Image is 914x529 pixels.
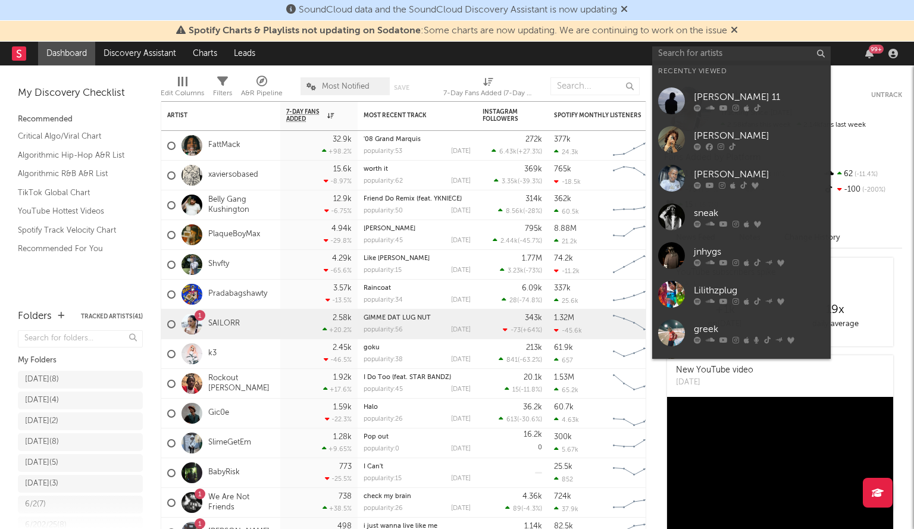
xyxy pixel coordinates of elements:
[554,403,574,411] div: 60.7k
[18,433,143,451] a: [DATE](8)
[18,167,131,180] a: Algorithmic R&B A&R List
[364,464,383,470] a: I Can't
[554,446,578,453] div: 5.67k
[554,225,577,233] div: 8.88M
[18,475,143,493] a: [DATE](3)
[554,148,578,156] div: 24.3k
[333,433,352,441] div: 1.28k
[364,196,462,202] a: Friend Do Remix (feat. YKNIECE)
[364,297,403,303] div: popularity: 34
[331,225,352,233] div: 4.94k
[451,386,471,393] div: [DATE]
[18,353,143,368] div: My Folders
[652,236,831,275] a: jnhygs
[364,285,391,292] a: Raincoat
[658,64,825,79] div: Recently Viewed
[364,386,403,393] div: popularity: 45
[322,83,370,90] span: Most Notified
[364,493,411,500] a: check my brain
[364,327,403,333] div: popularity: 56
[554,463,572,471] div: 25.5k
[189,26,421,36] span: Spotify Charts & Playlists not updating on Sodatone
[364,446,399,452] div: popularity: 0
[865,49,874,58] button: 99+
[780,317,890,331] div: daily average
[554,267,580,275] div: -11.2k
[18,224,131,237] a: Spotify Track Velocity Chart
[608,428,661,458] svg: Chart title
[364,374,451,381] a: I Do Too (feat. STAR BANDZ)
[524,431,542,439] div: 16.2k
[522,327,540,334] span: +64 %
[519,179,540,185] span: -39.3 %
[364,136,471,143] div: '08 Grand Marquis
[608,458,661,488] svg: Chart title
[731,26,738,36] span: Dismiss
[364,505,403,512] div: popularity: 26
[500,238,518,245] span: 2.44k
[608,339,661,369] svg: Chart title
[213,86,232,101] div: Filters
[184,42,226,65] a: Charts
[554,374,574,381] div: 1.53M
[324,356,352,364] div: -46.5 %
[451,178,471,184] div: [DATE]
[208,230,260,240] a: PlaqueBoyMax
[524,165,542,173] div: 369k
[451,208,471,214] div: [DATE]
[554,433,572,441] div: 300k
[554,255,573,262] div: 74.2k
[502,296,542,304] div: ( )
[18,186,131,199] a: TikTok Global Chart
[652,82,831,120] a: [PERSON_NAME] 11
[493,237,542,245] div: ( )
[208,408,229,418] a: Gic0e
[364,345,471,351] div: goku
[18,86,143,101] div: My Discovery Checklist
[25,414,58,428] div: [DATE] ( 2 )
[554,195,571,203] div: 362k
[554,237,577,245] div: 21.2k
[652,120,831,159] a: [PERSON_NAME]
[554,314,574,322] div: 1.32M
[323,326,352,334] div: +20.2 %
[502,179,518,185] span: 3.35k
[208,259,229,270] a: Shvfty
[525,314,542,322] div: 343k
[869,45,884,54] div: 99 +
[652,352,831,391] a: ilyqui
[18,309,52,324] div: Folders
[364,345,380,351] a: goku
[522,255,542,262] div: 1.77M
[364,112,453,119] div: Most Recent Track
[451,267,471,274] div: [DATE]
[333,136,352,143] div: 32.9k
[608,280,661,309] svg: Chart title
[554,297,578,305] div: 25.6k
[208,319,240,329] a: SAILORR
[364,315,471,321] div: GIMME DAT LUG NUT
[608,399,661,428] svg: Chart title
[554,112,643,119] div: Spotify Monthly Listeners
[676,364,753,377] div: New YouTube video
[451,148,471,155] div: [DATE]
[213,71,232,106] div: Filters
[208,170,258,180] a: xaviersobased
[506,417,517,423] span: 613
[208,468,240,478] a: BabyRisk
[25,373,59,387] div: [DATE] ( 8 )
[522,493,542,500] div: 4.36k
[608,190,661,220] svg: Chart title
[394,84,409,91] button: Save
[521,387,540,393] span: -11.8 %
[322,445,352,453] div: +9.65 %
[364,237,403,244] div: popularity: 45
[208,195,274,215] a: Belly Gang Kushington
[860,187,885,193] span: -200 %
[18,112,143,127] div: Recommended
[451,327,471,333] div: [DATE]
[554,165,571,173] div: 765k
[652,314,831,352] a: greek
[324,267,352,274] div: -65.6 %
[364,416,403,422] div: popularity: 26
